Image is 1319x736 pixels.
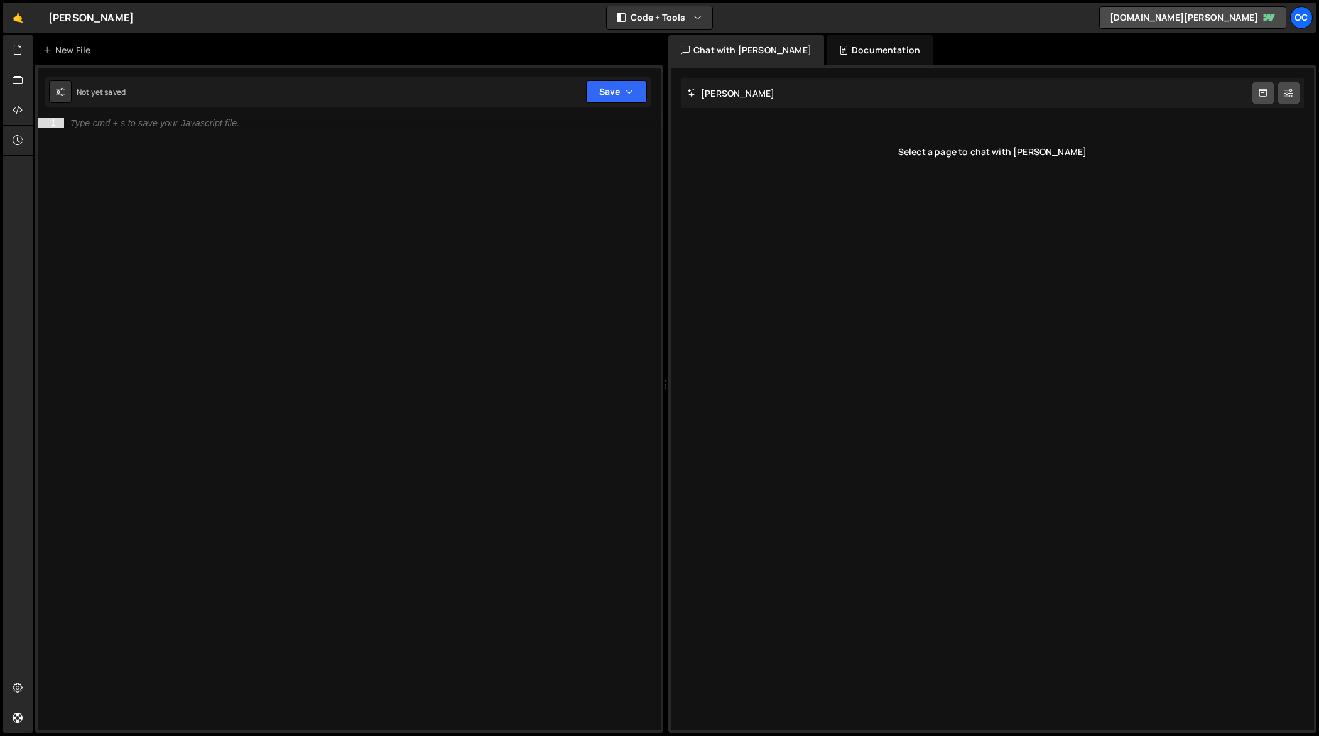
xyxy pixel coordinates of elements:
div: 1 [38,118,64,128]
div: Not yet saved [77,87,126,97]
div: New File [43,44,95,57]
div: Select a page to chat with [PERSON_NAME] [681,127,1304,177]
div: Chat with [PERSON_NAME] [668,35,824,65]
button: Save [586,80,647,103]
div: Documentation [827,35,933,65]
a: 🤙 [3,3,33,33]
div: [PERSON_NAME] [48,10,134,25]
button: Code + Tools [607,6,712,29]
div: Type cmd + s to save your Javascript file. [70,119,239,128]
a: OC [1290,6,1313,29]
a: [DOMAIN_NAME][PERSON_NAME] [1099,6,1286,29]
h2: [PERSON_NAME] [687,87,774,99]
